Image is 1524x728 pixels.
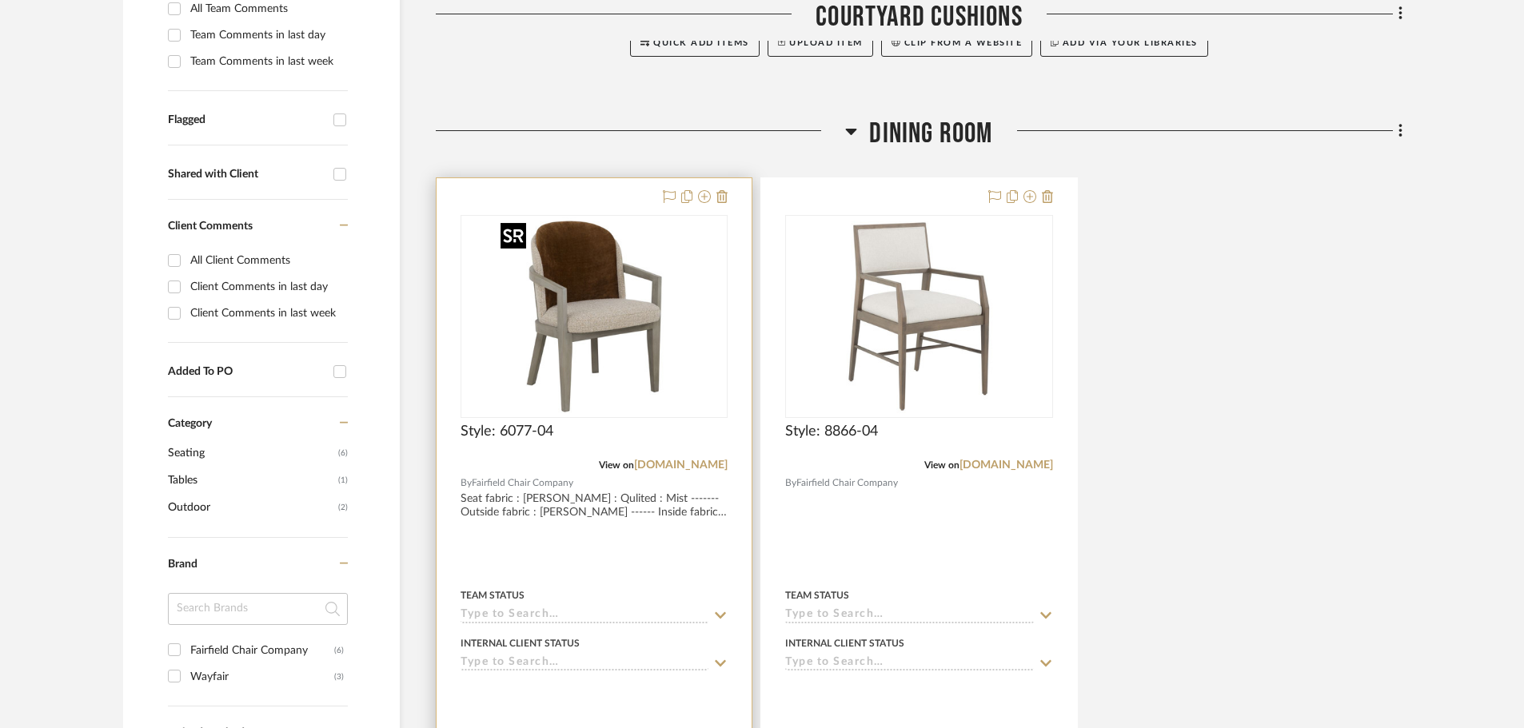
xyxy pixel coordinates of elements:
input: Search Brands [168,593,348,625]
span: Style: 6077-04 [461,423,553,440]
div: Team Status [461,588,525,603]
a: [DOMAIN_NAME] [959,459,1053,471]
div: Team Comments in last day [190,22,344,48]
span: (6) [338,440,348,466]
div: Team Status [785,588,849,603]
span: Client Comments [168,221,253,232]
div: Wayfair [190,664,334,690]
div: (3) [334,664,344,690]
a: [DOMAIN_NAME] [634,459,728,471]
img: Style: 8866-04 [819,217,1019,416]
div: Internal Client Status [785,636,904,650]
span: Fairfield Chair Company [472,475,573,491]
img: Style: 6077-04 [494,217,694,416]
input: Type to Search… [785,608,1033,623]
div: (6) [334,638,344,663]
span: Category [168,417,212,431]
span: Brand [168,559,197,570]
span: Fairfield Chair Company [796,475,898,491]
span: By [461,475,472,491]
div: Client Comments in last week [190,300,344,326]
div: 0 [461,216,727,417]
div: All Client Comments [190,248,344,273]
div: Team Comments in last week [190,49,344,74]
input: Type to Search… [461,656,708,671]
div: Added To PO [168,365,325,379]
span: (1) [338,467,348,493]
div: Internal Client Status [461,636,580,650]
span: Quick Add Items [653,38,749,47]
span: Dining Room [869,117,992,151]
span: (2) [338,495,348,520]
span: Seating [168,440,334,467]
span: Tables [168,467,334,494]
div: Client Comments in last day [190,274,344,300]
span: Style: 8866-04 [785,423,878,440]
input: Type to Search… [461,608,708,623]
input: Type to Search… [785,656,1033,671]
span: Outdoor [168,494,334,521]
span: View on [599,460,634,470]
div: Fairfield Chair Company [190,638,334,663]
div: Shared with Client [168,168,325,181]
span: View on [924,460,959,470]
div: Flagged [168,113,325,127]
div: 0 [786,216,1051,417]
span: By [785,475,796,491]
